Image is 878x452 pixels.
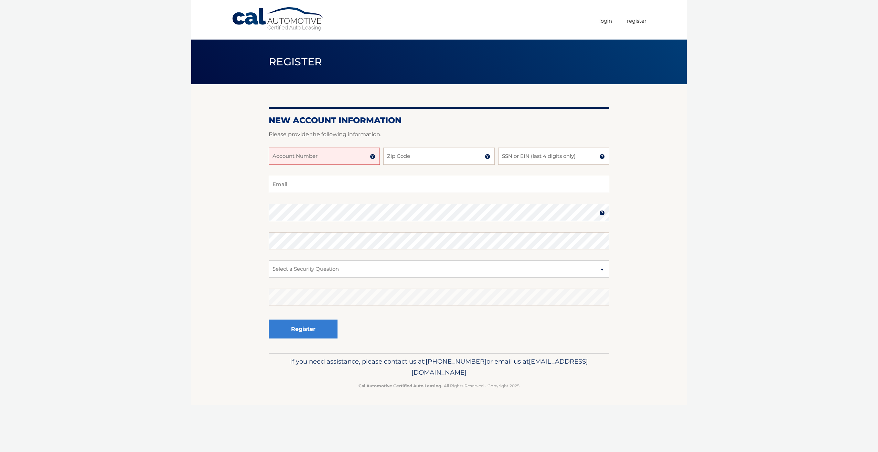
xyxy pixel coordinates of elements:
[269,115,609,126] h2: New Account Information
[269,130,609,139] p: Please provide the following information.
[411,357,588,376] span: [EMAIL_ADDRESS][DOMAIN_NAME]
[273,382,605,389] p: - All Rights Reserved - Copyright 2025
[269,148,380,165] input: Account Number
[426,357,486,365] span: [PHONE_NUMBER]
[485,154,490,159] img: tooltip.svg
[383,148,494,165] input: Zip Code
[627,15,646,26] a: Register
[599,15,612,26] a: Login
[599,210,605,216] img: tooltip.svg
[358,383,441,388] strong: Cal Automotive Certified Auto Leasing
[370,154,375,159] img: tooltip.svg
[273,356,605,378] p: If you need assistance, please contact us at: or email us at
[232,7,324,31] a: Cal Automotive
[269,55,322,68] span: Register
[269,176,609,193] input: Email
[498,148,609,165] input: SSN or EIN (last 4 digits only)
[599,154,605,159] img: tooltip.svg
[269,320,338,338] button: Register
